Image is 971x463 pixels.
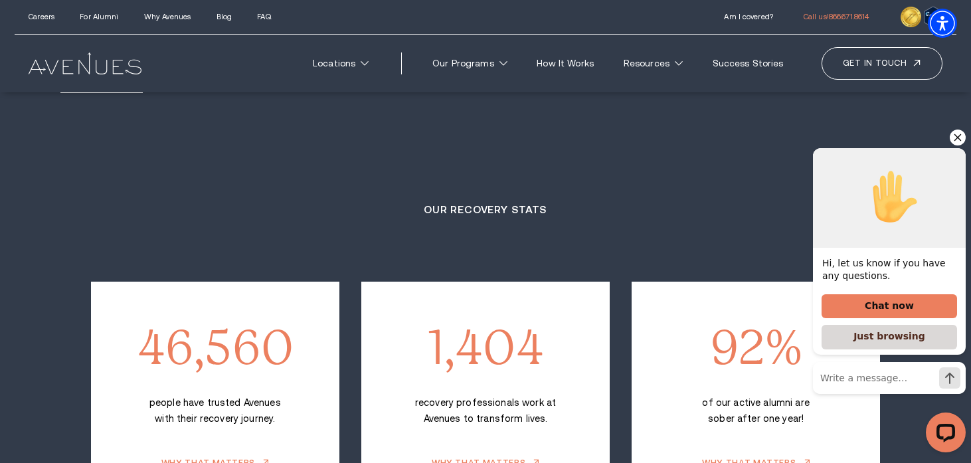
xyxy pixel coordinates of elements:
a: Resources [612,51,694,76]
img: clock [901,7,921,27]
a: Careers [29,13,54,21]
a: Our Programs [421,51,519,76]
a: For Alumni [80,13,118,21]
a: FAQ [257,13,270,21]
a: Blog [217,13,232,21]
h3: Our recovery stats [91,202,880,218]
a: How It Works [525,51,605,76]
a: Success Stories [701,51,794,76]
a: Am I covered? [724,13,772,21]
iframe: LiveChat chat widget [802,124,971,463]
a: Why Avenues [144,13,191,21]
a: call 866.671.8614 [804,13,869,21]
div: Accessibility Menu [928,9,957,38]
span: 866.671.8614 [829,13,869,21]
a: Get in touch [822,47,942,79]
a: Locations [302,51,380,76]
